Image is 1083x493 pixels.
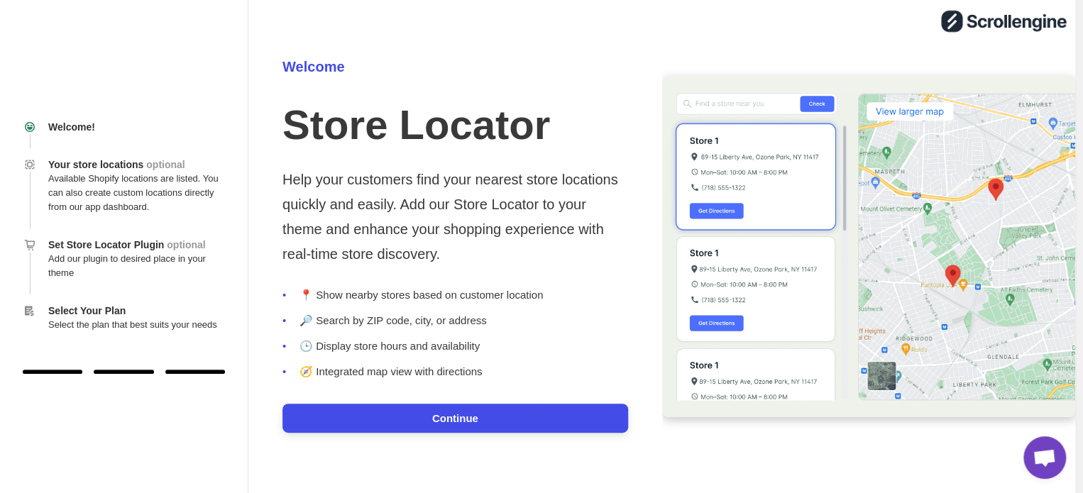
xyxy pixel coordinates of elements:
span: optional [146,159,185,170]
p: Welcome [282,60,628,74]
p: Select the plan that best suits your needs [48,318,217,332]
li: 🕒 Display store hours and availability [282,339,628,353]
li: 🔎 Search by ZIP code, city, or address [282,314,628,328]
p: Add our plugin to desired place in your theme [48,252,225,280]
p: Help your customers find your nearest store locations quickly and easily. Add our Store Locator t... [282,167,628,267]
h4: Set Store Locator Plugin [48,238,225,252]
h4: Select Your Plan [48,304,217,318]
img: onboarding [662,76,1076,417]
div: Chat abierto [1023,436,1066,479]
li: 📍 Show nearby stores based on customer location [282,288,628,302]
span: optional [167,239,205,250]
p: Available Shopify locations are listed. You can also create custom locations directly from our ap... [48,172,225,214]
h4: Your store locations [48,157,225,172]
li: 🧭 Integrated map view with directions [282,365,628,379]
button: Continue [282,404,628,433]
h1: Store Locator [282,96,628,153]
h4: Welcome! [48,120,95,134]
